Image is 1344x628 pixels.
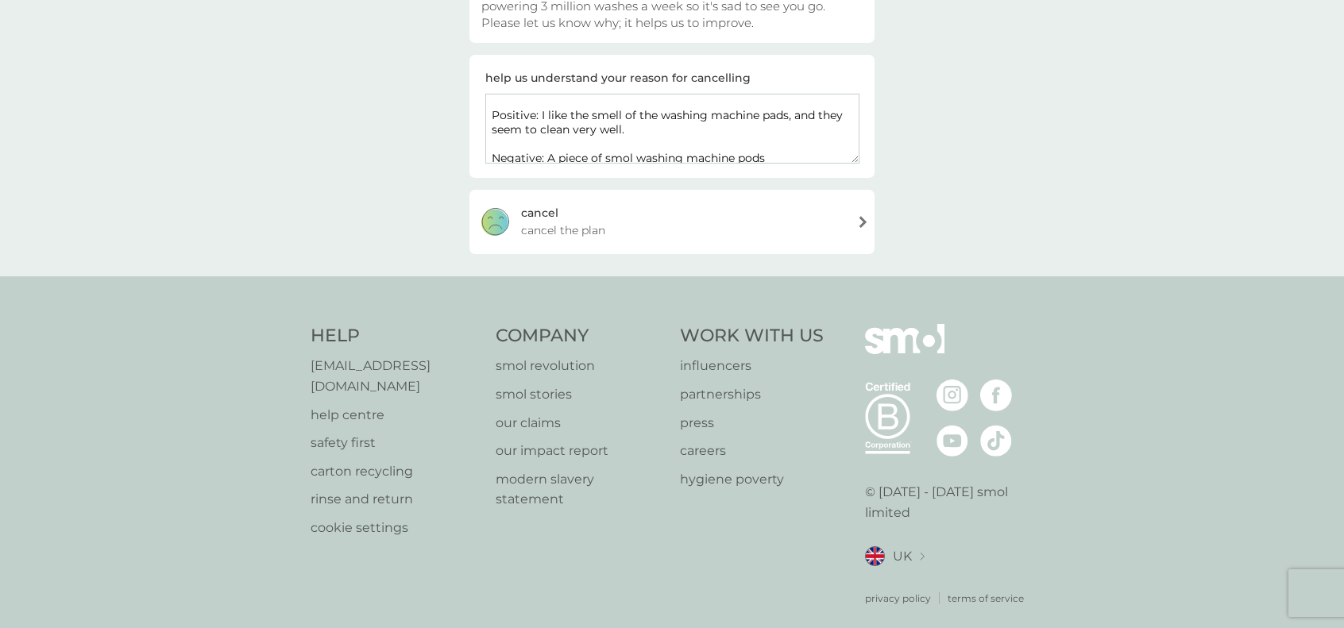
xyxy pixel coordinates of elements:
a: carton recycling [311,461,480,482]
a: influencers [680,356,824,376]
a: our impact report [496,441,665,461]
span: cancel the plan [521,222,605,239]
a: help centre [311,405,480,426]
h4: Help [311,324,480,349]
h4: Company [496,324,665,349]
a: privacy policy [865,591,931,606]
div: help us understand your reason for cancelling [485,69,751,87]
a: careers [680,441,824,461]
textarea: I am providing feedback, so that you can improve. Positive: I like the smell of the washing machi... [485,94,859,164]
img: visit the smol Facebook page [980,379,1012,411]
img: UK flag [865,546,885,566]
a: cookie settings [311,518,480,538]
a: press [680,413,824,433]
img: select a new location [920,553,925,561]
div: cancel [521,204,558,222]
img: visit the smol Instagram page [937,379,968,411]
a: modern slavery statement [496,469,665,510]
a: partnerships [680,384,824,405]
a: hygiene poverty [680,469,824,490]
img: visit the smol Tiktok page [980,425,1012,457]
a: smol stories [496,384,665,405]
a: safety first [311,433,480,453]
a: [EMAIL_ADDRESS][DOMAIN_NAME] [311,356,480,396]
a: terms of service [948,591,1024,606]
img: smol [865,324,944,378]
a: smol revolution [496,356,665,376]
p: © [DATE] - [DATE] smol limited [865,482,1034,522]
span: UK [893,546,912,567]
a: our claims [496,413,665,433]
img: visit the smol Youtube page [937,425,968,457]
h4: Work With Us [680,324,824,349]
a: rinse and return [311,489,480,510]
